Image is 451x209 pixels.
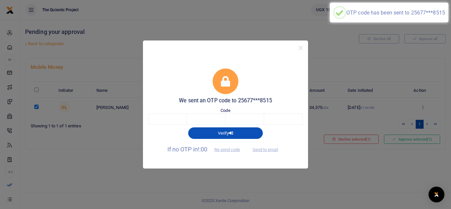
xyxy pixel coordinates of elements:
button: Close [296,43,305,53]
div: Open Intercom Messenger [429,187,444,202]
button: Verify [188,127,263,139]
h5: We sent an OTP code to 25677***8515 [148,97,303,104]
div: OTP code has been sent to 25677***8515 [346,10,445,16]
span: If no OTP in [167,146,246,153]
span: !:00 [198,146,207,153]
label: Code [221,107,230,114]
